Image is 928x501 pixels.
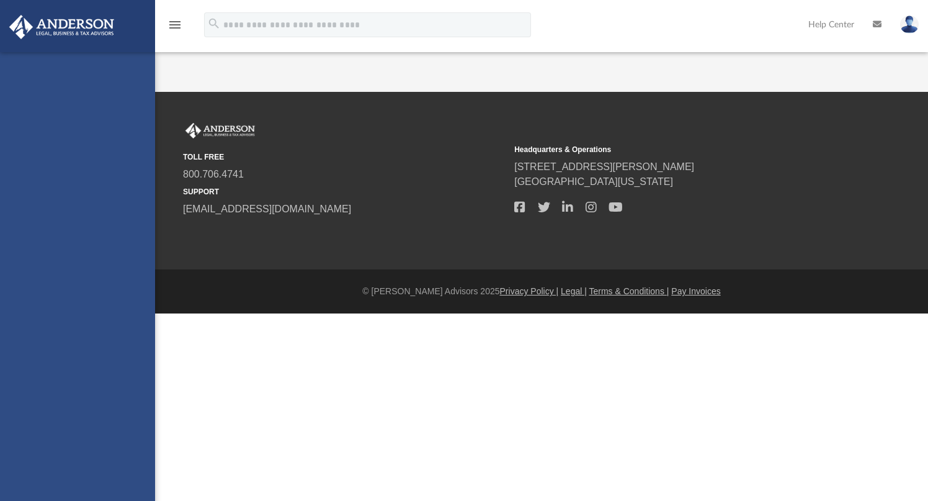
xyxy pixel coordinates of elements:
[183,123,257,139] img: Anderson Advisors Platinum Portal
[500,286,559,296] a: Privacy Policy |
[561,286,587,296] a: Legal |
[514,161,694,172] a: [STREET_ADDRESS][PERSON_NAME]
[183,204,351,214] a: [EMAIL_ADDRESS][DOMAIN_NAME]
[900,16,919,34] img: User Pic
[183,151,506,163] small: TOLL FREE
[167,17,182,32] i: menu
[207,17,221,30] i: search
[514,144,837,155] small: Headquarters & Operations
[6,15,118,39] img: Anderson Advisors Platinum Portal
[183,169,244,179] a: 800.706.4741
[155,285,928,298] div: © [PERSON_NAME] Advisors 2025
[167,24,182,32] a: menu
[514,176,673,187] a: [GEOGRAPHIC_DATA][US_STATE]
[589,286,669,296] a: Terms & Conditions |
[183,186,506,197] small: SUPPORT
[671,286,720,296] a: Pay Invoices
